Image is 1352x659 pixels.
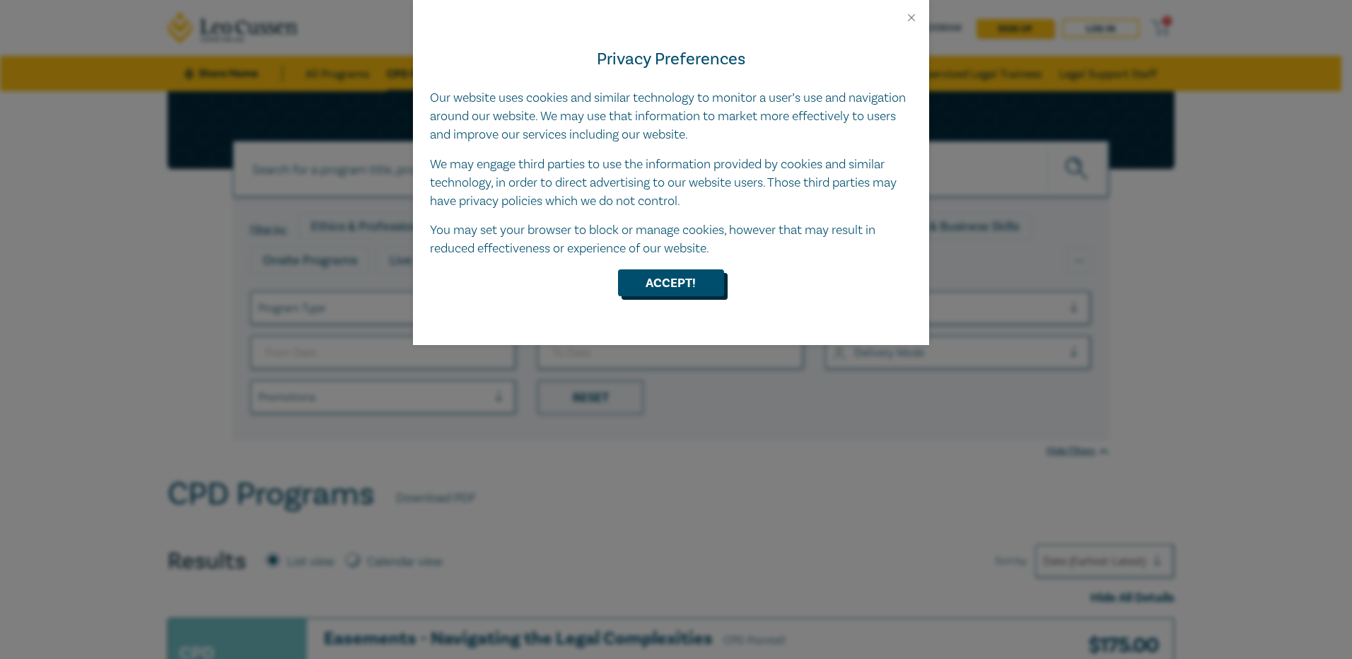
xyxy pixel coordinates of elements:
button: Accept! [618,269,724,296]
button: Close [905,11,918,24]
p: You may set your browser to block or manage cookies, however that may result in reduced effective... [430,221,912,258]
p: We may engage third parties to use the information provided by cookies and similar technology, in... [430,156,912,211]
h4: Privacy Preferences [430,47,912,72]
p: Our website uses cookies and similar technology to monitor a user’s use and navigation around our... [430,89,912,144]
